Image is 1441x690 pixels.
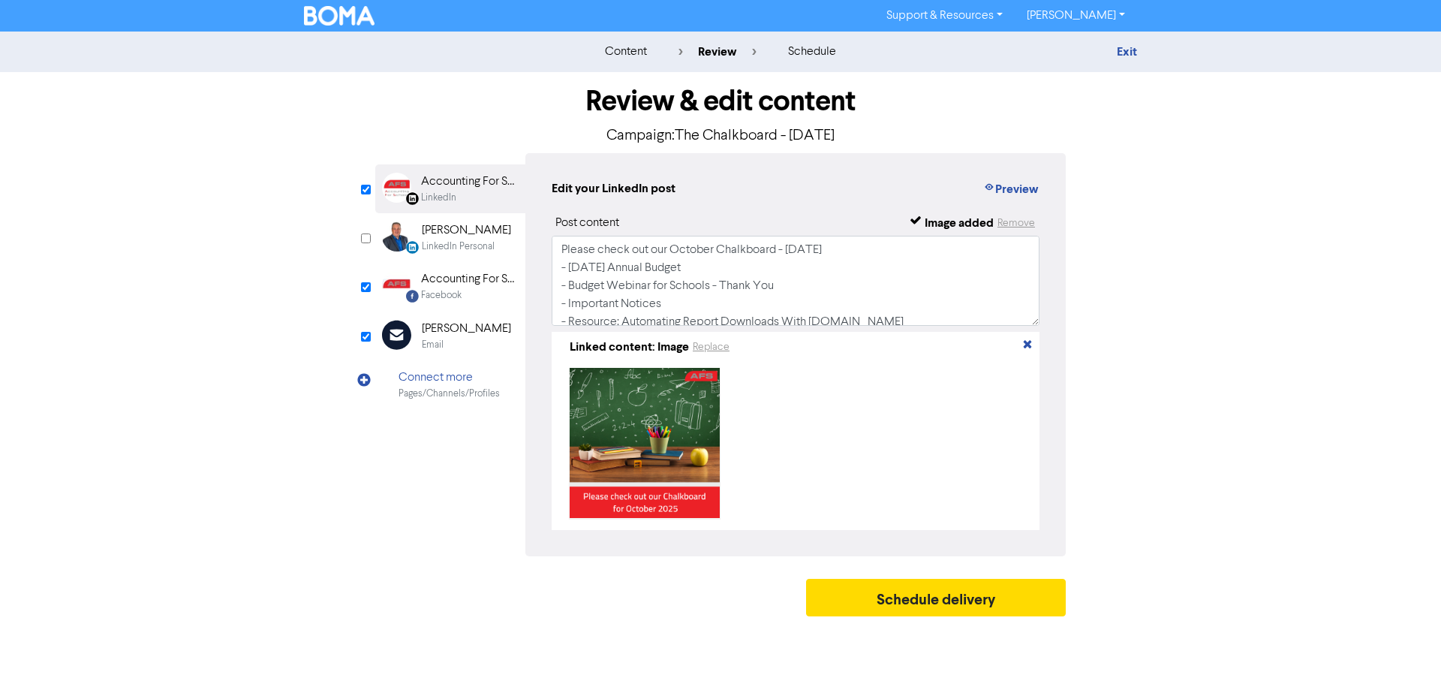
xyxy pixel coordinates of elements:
[375,213,525,262] div: LinkedinPersonal [PERSON_NAME]LinkedIn Personal
[692,339,730,356] button: Replace
[382,173,411,203] img: Linkedin
[375,84,1066,119] h1: Review & edit content
[399,369,500,387] div: Connect more
[422,320,511,338] div: [PERSON_NAME]
[421,173,517,191] div: Accounting For Schools Limited
[982,179,1039,199] button: Preview
[552,236,1039,326] textarea: Please check out our October Chalkboard - [DATE] - [DATE] Annual Budget - Budget Webinar for Scho...
[375,312,525,360] div: [PERSON_NAME]Email
[1015,4,1137,28] a: [PERSON_NAME]
[382,270,411,300] img: Facebook
[806,579,1066,616] button: Schedule delivery
[375,125,1066,147] p: Campaign: The Chalkboard - [DATE]
[1366,618,1441,690] iframe: Chat Widget
[570,338,689,356] div: Linked content: Image
[570,368,720,518] img: image_1758166880518.png
[1117,44,1137,59] a: Exit
[304,6,375,26] img: BOMA Logo
[375,360,525,409] div: Connect morePages/Channels/Profiles
[422,221,511,240] div: [PERSON_NAME]
[421,270,517,288] div: Accounting For Schools
[375,164,525,213] div: Linkedin Accounting For Schools LimitedLinkedIn
[422,240,495,254] div: LinkedIn Personal
[874,4,1015,28] a: Support & Resources
[421,288,462,303] div: Facebook
[552,179,675,199] div: Edit your LinkedIn post
[997,214,1036,232] button: Remove
[399,387,500,401] div: Pages/Channels/Profiles
[422,338,444,352] div: Email
[788,43,836,61] div: schedule
[555,214,619,232] div: Post content
[678,43,757,61] div: review
[605,43,647,61] div: content
[382,221,412,252] img: LinkedinPersonal
[421,191,456,205] div: LinkedIn
[375,262,525,311] div: Facebook Accounting For SchoolsFacebook
[925,214,994,232] div: Image added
